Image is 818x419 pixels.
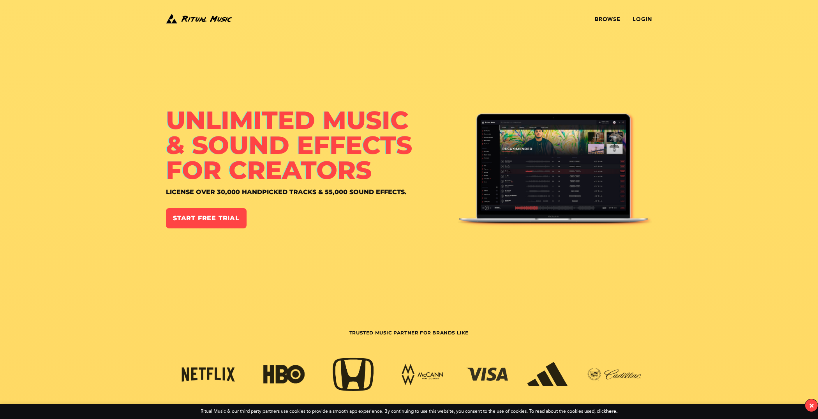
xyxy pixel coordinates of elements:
h1: Unlimited Music & Sound Effects for Creators [166,108,458,182]
img: Ritual Music [166,12,232,25]
img: adidas [523,361,573,389]
h3: Trusted Music Partner for Brands Like [166,330,652,354]
a: Start Free Trial [166,208,247,228]
img: Ritual Music [458,111,652,230]
img: visa [462,366,512,384]
img: honda [328,356,378,393]
h4: License over 30,000 handpicked tracks & 55,000 sound effects. [166,189,458,196]
a: Login [633,16,652,23]
img: netflix [177,365,240,385]
img: hbo [259,363,309,385]
div: × [809,401,814,410]
div: Ritual Music & our third party partners use cookies to provide a smooth app experience. By contin... [201,409,618,414]
img: mccann [398,363,448,386]
a: here. [606,408,618,414]
img: cadillac [583,366,645,384]
a: Browse [595,16,620,23]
